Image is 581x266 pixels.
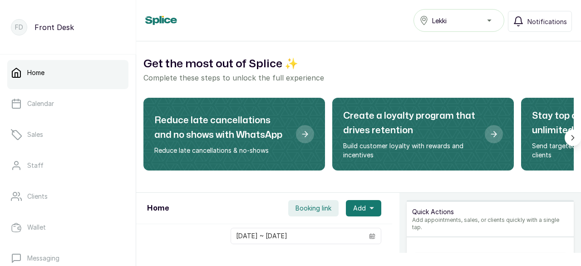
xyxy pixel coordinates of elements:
[34,22,74,33] p: Front Desk
[27,68,44,77] p: Home
[27,130,43,139] p: Sales
[7,215,128,240] a: Wallet
[7,184,128,209] a: Clients
[288,200,339,216] button: Booking link
[143,56,574,72] h2: Get the most out of Splice ✨
[27,161,44,170] p: Staff
[7,153,128,178] a: Staff
[27,223,46,232] p: Wallet
[147,203,169,214] h1: Home
[143,98,325,171] div: Reduce late cancellations and no shows with WhatsApp
[154,146,289,155] p: Reduce late cancellations & no-shows
[432,16,447,25] span: Lekki
[154,113,289,142] h2: Reduce late cancellations and no shows with WhatsApp
[414,9,504,32] button: Lekki
[231,228,364,244] input: Select date
[527,17,567,26] span: Notifications
[27,254,59,263] p: Messaging
[346,200,381,216] button: Add
[27,192,48,201] p: Clients
[332,98,514,171] div: Create a loyalty program that drives retention
[295,204,331,213] span: Booking link
[508,11,572,32] button: Notifications
[343,141,478,160] p: Build customer loyalty with rewards and incentives
[7,60,128,85] a: Home
[353,204,366,213] span: Add
[369,233,375,239] svg: calendar
[15,23,23,32] p: FD
[412,216,568,231] p: Add appointments, sales, or clients quickly with a single tap.
[343,109,478,138] h2: Create a loyalty program that drives retention
[7,91,128,116] a: Calendar
[27,99,54,108] p: Calendar
[7,122,128,147] a: Sales
[143,72,574,83] p: Complete these steps to unlock the full experience
[412,207,568,216] p: Quick Actions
